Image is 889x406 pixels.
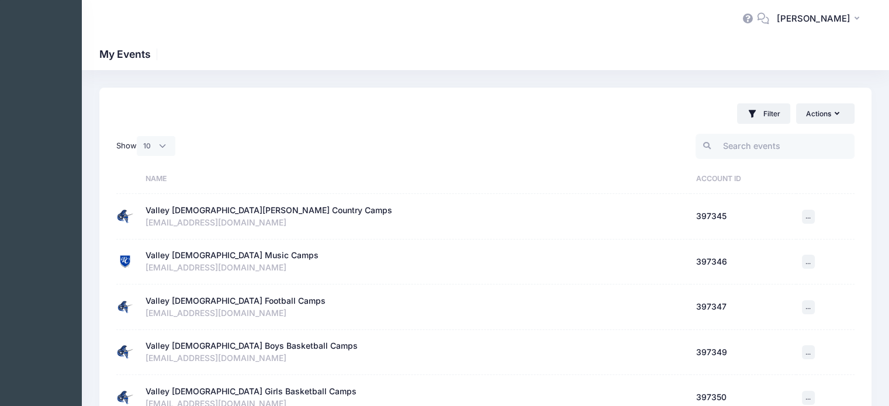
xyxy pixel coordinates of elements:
[146,295,326,307] div: Valley [DEMOGRAPHIC_DATA] Football Camps
[116,208,134,225] img: Valley Christian Cross Country Camps
[802,391,815,405] button: ...
[137,136,175,156] select: Show
[802,255,815,269] button: ...
[690,330,796,376] td: 397349
[796,103,855,123] button: Actions
[805,348,811,356] span: ...
[696,134,855,159] input: Search events
[146,340,358,352] div: Valley [DEMOGRAPHIC_DATA] Boys Basketball Camps
[690,194,796,240] td: 397345
[140,164,690,194] th: Name: activate to sort column ascending
[690,240,796,285] td: 397346
[805,258,811,266] span: ...
[146,307,684,320] div: [EMAIL_ADDRESS][DOMAIN_NAME]
[805,303,811,311] span: ...
[805,393,811,401] span: ...
[146,262,684,274] div: [EMAIL_ADDRESS][DOMAIN_NAME]
[116,136,175,156] label: Show
[146,386,357,398] div: Valley [DEMOGRAPHIC_DATA] Girls Basketball Camps
[777,12,850,25] span: [PERSON_NAME]
[737,103,790,124] button: Filter
[690,164,796,194] th: Account ID: activate to sort column ascending
[769,6,871,33] button: [PERSON_NAME]
[690,284,796,330] td: 397347
[146,204,392,217] div: Valley [DEMOGRAPHIC_DATA][PERSON_NAME] Country Camps
[116,299,134,316] img: Valley Christian Football Camps
[802,345,815,359] button: ...
[99,48,161,60] h1: My Events
[146,217,684,229] div: [EMAIL_ADDRESS][DOMAIN_NAME]
[116,253,134,270] img: Valley Christian Music Camps
[805,212,811,220] span: ...
[146,249,319,262] div: Valley [DEMOGRAPHIC_DATA] Music Camps
[116,343,134,361] img: Valley Christian Boys Basketball Camps
[146,352,684,365] div: [EMAIL_ADDRESS][DOMAIN_NAME]
[802,210,815,224] button: ...
[802,300,815,314] button: ...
